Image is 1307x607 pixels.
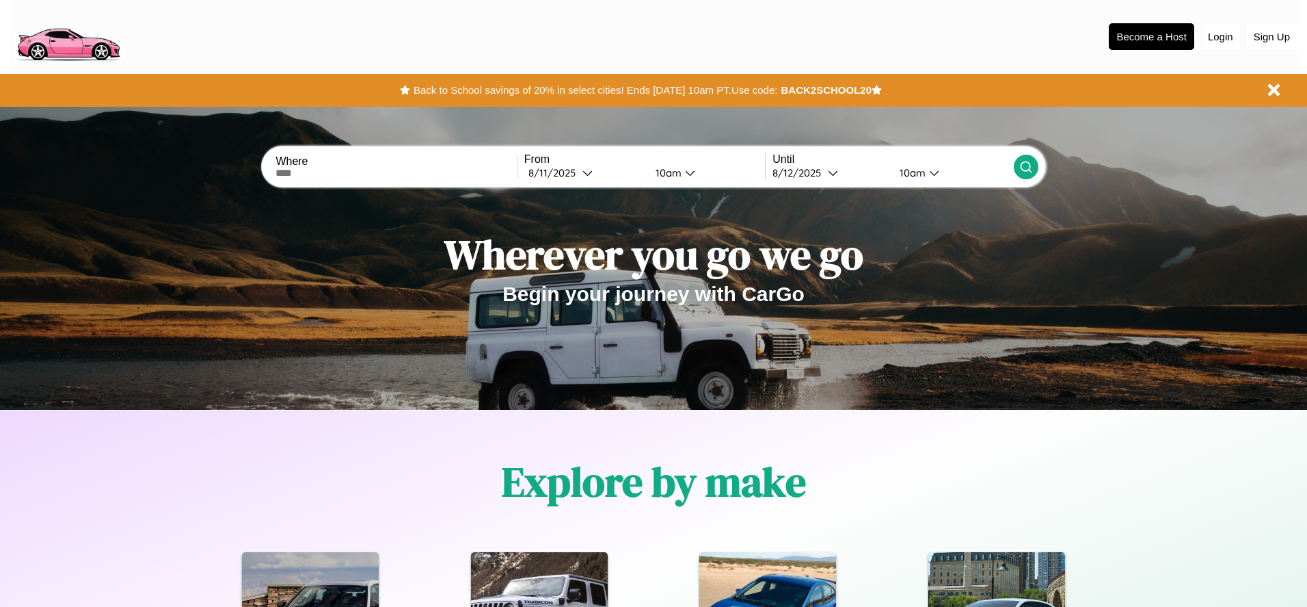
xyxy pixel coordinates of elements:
button: Become a Host [1109,23,1194,50]
button: Login [1201,24,1240,49]
b: BACK2SCHOOL20 [781,84,872,96]
label: Where [275,155,516,168]
div: 8 / 12 / 2025 [772,166,828,179]
label: From [524,153,765,166]
div: 8 / 11 / 2025 [528,166,582,179]
div: 10am [893,166,929,179]
button: 10am [645,166,765,180]
img: logo [10,7,126,64]
button: 10am [889,166,1013,180]
label: Until [772,153,1013,166]
h1: Explore by make [502,454,806,510]
button: Back to School savings of 20% in select cities! Ends [DATE] 10am PT.Use code: [410,81,781,100]
div: 10am [649,166,685,179]
button: 8/11/2025 [524,166,645,180]
button: Sign Up [1247,24,1297,49]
